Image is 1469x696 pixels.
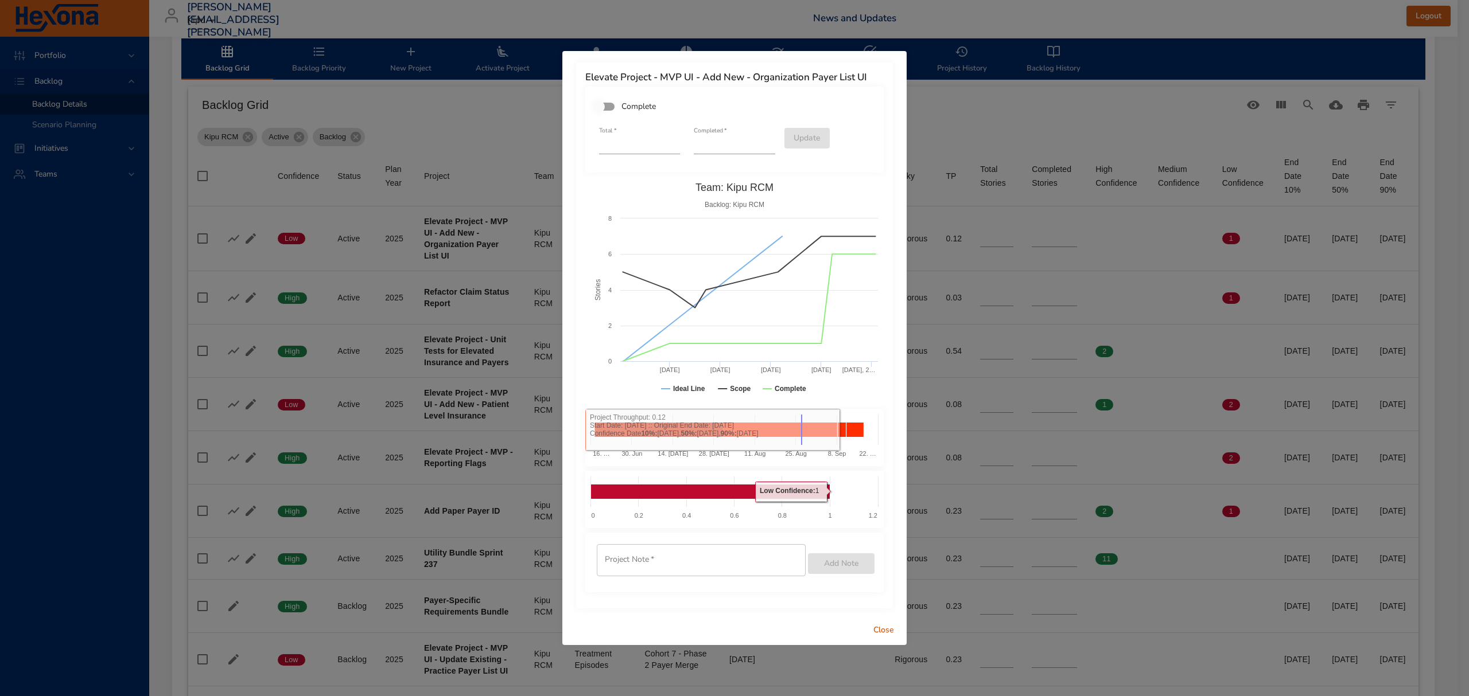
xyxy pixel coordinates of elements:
[869,512,877,519] text: 1.2
[608,251,612,257] text: 6
[744,450,765,457] text: 11. Aug
[585,72,884,83] h6: Elevate Project - MVP UI - Add New - Organization Payer List UI
[658,450,688,457] text: 14. [DATE]
[865,620,902,641] button: Close
[730,512,739,519] text: 0.6
[660,366,680,373] text: [DATE]
[608,358,612,365] text: 0
[593,450,609,457] text: 16. …
[829,512,832,519] text: 1
[694,127,727,134] label: Completed
[842,366,876,373] text: [DATE], 2…
[621,100,656,112] span: Complete
[828,450,846,457] text: 8. Sep
[599,127,616,134] label: Total
[635,512,643,519] text: 0.2
[695,182,774,193] text: Team: Kipu RCM
[673,385,705,393] text: Ideal Line
[761,366,781,373] text: [DATE]
[710,366,730,373] text: [DATE]
[775,385,806,393] text: Complete
[730,385,751,393] text: Scope
[608,215,612,222] text: 8
[811,366,831,373] text: [DATE]
[785,450,806,457] text: 25. Aug
[870,623,897,638] span: Close
[778,512,787,519] text: 0.8
[594,279,602,300] text: Stories
[705,201,764,209] text: Backlog: Kipu RCM
[608,322,612,329] text: 2
[591,512,594,519] text: 0
[608,287,612,294] text: 4
[859,450,876,457] text: 22. …
[621,450,642,457] text: 30. Jun
[699,450,729,457] text: 28. [DATE]
[682,512,691,519] text: 0.4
